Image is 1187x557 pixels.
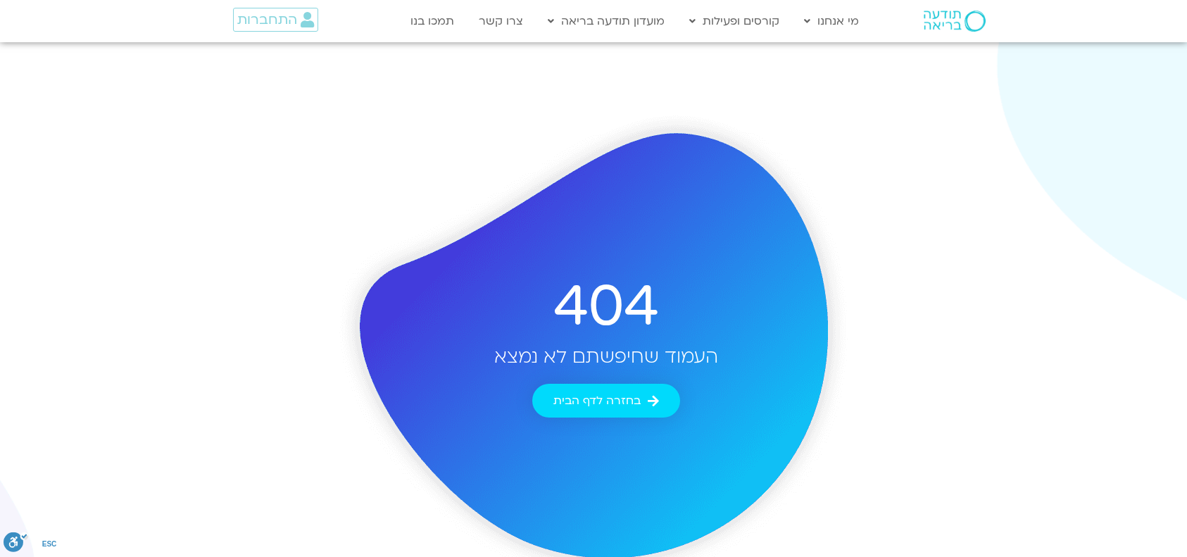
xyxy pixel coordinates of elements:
a: צרו קשר [472,8,530,35]
span: התחברות [237,12,297,27]
a: תמכו בנו [403,8,461,35]
a: בחזרה לדף הבית [532,384,680,418]
span: בחזרה לדף הבית [553,394,641,407]
h2: העמוד שחיפשתם לא נמצא [484,344,727,370]
a: קורסים ופעילות [682,8,786,35]
img: תודעה בריאה [924,11,986,32]
a: מי אנחנו [797,8,866,35]
a: התחברות [233,8,318,32]
a: מועדון תודעה בריאה [541,8,672,35]
h2: 404 [484,273,727,341]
